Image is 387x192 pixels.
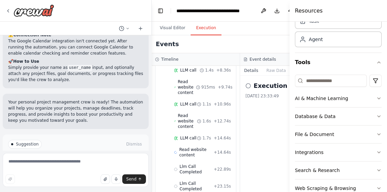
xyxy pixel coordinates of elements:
span: + 10.96s [214,101,231,107]
div: Integrations [295,149,323,156]
p: Your personal project management crew is ready! The automation will help you organize your projec... [8,99,143,123]
div: Web Scraping & Browsing [295,185,356,192]
p: The Google Calendar integration isn't connected yet. After running the automation, you can connec... [8,38,143,56]
span: Llm Call Completed [179,164,214,175]
span: LLM call [180,135,196,141]
strong: How to Use [13,59,39,64]
button: Hide left sidebar [156,6,165,16]
span: + 14.64s [214,150,231,155]
div: Search & Research [295,167,340,174]
button: Improve this prompt [5,174,15,184]
span: Read website content [179,147,214,158]
button: Start a new chat [135,24,146,33]
span: 1.4s [205,68,214,73]
button: Search & Research [295,161,382,179]
div: Agent [309,36,323,43]
button: Switch to previous chat [116,24,132,33]
span: 1.7s [202,135,211,141]
button: Integrations [295,143,382,161]
span: Read website content [178,79,196,95]
button: Upload files [101,174,110,184]
h2: Execution Started [254,81,315,91]
div: [DATE] 23:33:49 [245,93,323,99]
span: + 14.64s [214,135,231,141]
span: + 8.36s [216,68,231,73]
button: Database & Data [295,108,382,125]
button: Visual Editor [154,21,191,35]
span: Suggestion [16,141,39,147]
span: Read website content [178,113,197,129]
span: + 22.89s [214,167,231,172]
span: + 12.74s [214,118,231,124]
span: 1.6s [202,118,211,124]
code: user_name [68,65,92,71]
div: File & Document [295,131,334,138]
span: 915ms [201,84,215,90]
span: Send [126,176,136,182]
h2: 🚀 [8,58,143,64]
button: Send [122,174,146,184]
nav: breadcrumb [176,7,253,14]
button: Raw Data [262,66,290,75]
span: LLM call [180,68,196,73]
h3: Timeline [161,57,178,62]
button: Dismiss [125,141,143,148]
h3: Event details [250,57,276,62]
img: Logo [14,4,54,17]
div: Database & Data [295,113,336,120]
span: LLM call [180,101,196,107]
button: File & Document [295,126,382,143]
button: AI & Machine Learning [295,90,382,107]
span: 1.1s [202,101,211,107]
button: Details [240,66,262,75]
div: AI & Machine Learning [295,95,348,102]
span: + 9.74s [218,84,232,90]
p: Simply provide your name as input, and optionally attach any project files, goal documents, or pr... [8,64,143,83]
span: Llm Call Completed [179,181,214,192]
button: Execution [191,21,221,35]
span: + 23.15s [214,184,231,189]
button: Tools [295,53,382,72]
div: Crew [295,11,382,53]
button: Click to speak your automation idea [111,174,121,184]
h4: Resources [295,7,323,15]
h2: Events [156,39,179,49]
